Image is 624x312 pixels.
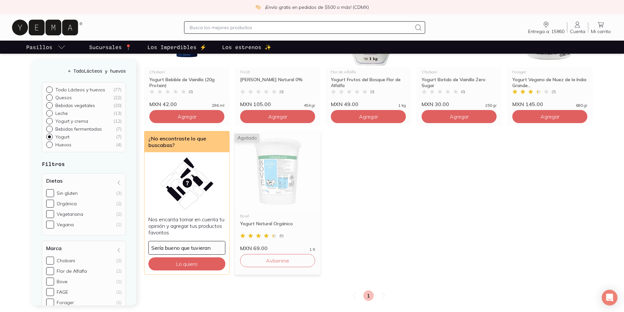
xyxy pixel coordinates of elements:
[46,299,54,306] input: Forager(1)
[422,70,497,74] div: Chobani
[331,101,358,107] span: MXN 49.00
[240,77,315,88] div: [PERSON_NAME] Natural 0%
[528,28,564,34] span: Entrega a: 15860
[116,289,122,295] div: (1)
[57,201,77,207] div: Orgánica
[149,70,224,74] div: Chobani
[55,118,88,124] p: Yogurt y crema
[240,101,271,107] span: MXN 105.00
[116,190,122,196] div: (3)
[57,300,74,305] div: Forager
[55,110,68,116] p: Leche
[149,110,224,123] button: Agregar
[88,41,133,54] a: Sucursales 📍
[46,200,54,208] input: Orgánica(2)
[240,110,315,123] button: Agregar
[57,211,83,217] div: Vegetariana
[113,110,122,116] div: ( 13 )
[240,254,315,267] button: Avísenme
[576,103,587,107] span: 680 gr
[588,21,614,34] a: Mi carrito
[113,102,122,108] div: ( 20 )
[57,279,67,284] div: Bove
[55,134,69,140] p: Yogurt
[26,43,52,51] p: Pasillos
[57,190,78,196] div: Sin gluten
[116,300,122,305] div: (1)
[422,101,449,107] span: MXN 30.00
[485,103,497,107] span: 150 gr
[570,28,585,34] span: Cuenta
[279,90,284,94] span: ( 0 )
[146,41,208,54] a: Los Imperdibles ⚡️
[189,90,193,94] span: ( 0 )
[46,245,62,251] h4: Marca
[55,142,71,148] p: Huevos
[235,131,320,211] img: Yoghurt natural orgánico Bové 1 L. Libre de hormonas, antibióticos y aditivos artificiales.
[46,278,54,285] input: Bove(1)
[46,210,54,218] input: Vegetariana(2)
[46,267,54,275] input: Flor de Alfalfa(2)
[331,110,406,123] button: Agregar
[567,21,588,34] a: Cuenta
[116,279,122,284] div: (1)
[149,101,177,107] span: MXN 42.00
[422,110,497,123] button: Agregar
[113,118,122,124] div: ( 12 )
[422,77,497,88] div: Yogurt Batido de Vainilla Zero Sugar
[147,43,206,51] p: Los Imperdibles ⚡️
[331,70,406,74] div: Flor de Alfalfa
[450,113,469,120] span: Agregar
[57,268,87,274] div: Flor de Alfalfa
[235,134,259,142] span: Agotado
[116,258,122,264] div: (2)
[55,87,105,93] p: Todo Lácteos y huevos
[46,288,54,296] input: FAGE(1)
[461,90,465,94] span: ( 0 )
[602,290,617,305] div: Open Intercom Messenger
[46,221,54,229] input: Vegana(1)
[57,289,68,295] div: FAGE
[116,201,122,207] div: (2)
[148,216,225,236] p: Nos encanta tomar en cuenta tu opinión y agregar tus productos favoritos
[149,77,224,88] div: Yogurt Bebible de Vainilla (20g Protein)
[55,102,95,108] p: Bebidas vegetales
[42,67,126,74] a: ← TodoLácteos y huevos
[46,189,54,197] input: Sin gluten(3)
[268,113,287,120] span: Agregar
[310,248,315,251] span: 1 lt
[512,110,587,123] button: Agregar
[512,77,587,88] div: Yogurt Vegano de Nuez de la India Grande...
[331,77,406,88] div: Yogurt Frutos del Bosque Flor de Alfalfa
[116,134,122,140] div: ( 7 )
[57,258,75,264] div: Chobani
[304,103,315,107] span: 454 gr
[116,142,122,148] div: ( 4 )
[148,257,225,270] button: Lo quiero
[525,21,567,34] a: Entrega a: 15860
[540,113,559,120] span: Agregar
[398,103,406,107] span: 1 kg
[89,43,132,51] p: Sucursales 📍
[25,41,67,54] a: pasillo-todos-link
[222,43,271,51] p: Los estrenos ✨
[221,41,273,54] a: Los estrenos ✨
[42,161,65,167] strong: Filtros
[113,95,122,101] div: ( 22 )
[240,214,315,218] div: Bové
[113,87,122,93] div: ( 77 )
[46,257,54,265] input: Chobani(2)
[265,4,369,10] p: ¡Envío gratis en pedidos de $500 o más! (CDMX)
[235,131,320,251] a: Yoghurt natural orgánico Bové 1 L. Libre de hormonas, antibióticos y aditivos artificiales.Agotad...
[240,245,268,251] span: MXN 69.00
[370,90,374,94] span: ( 0 )
[116,126,122,132] div: ( 7 )
[512,70,587,74] div: Forager
[240,70,315,74] div: FAGE
[255,4,261,10] img: check
[512,101,543,107] span: MXN 145.00
[116,211,122,217] div: (2)
[591,28,611,34] span: Mi carrito
[178,113,197,120] span: Agregar
[116,222,122,228] div: (1)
